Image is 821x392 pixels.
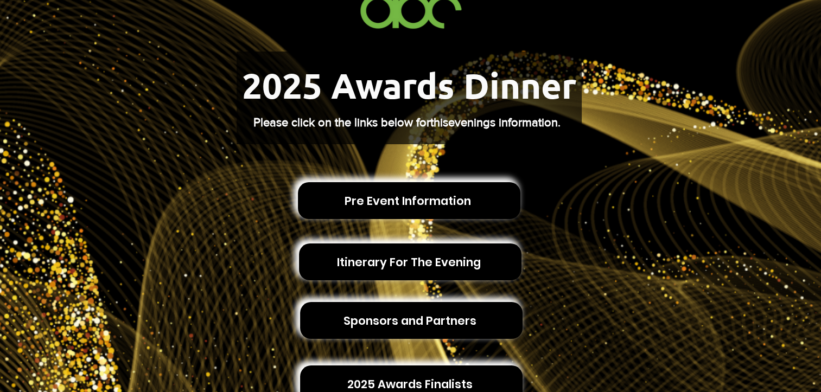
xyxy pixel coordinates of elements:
span: Pre Event Information [345,192,471,209]
span: Sponsors and Partners [343,312,476,329]
span: Please click on the links below for [253,116,430,128]
span: this [430,116,448,128]
a: Itinerary For The Evening [299,243,521,280]
span: Itinerary For The Evening [337,254,481,271]
span: evenings information. [448,116,561,128]
span: 2025 Awards Dinner [242,63,576,107]
a: Sponsors and Partners [300,302,523,339]
a: Pre Event Information [298,182,520,219]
